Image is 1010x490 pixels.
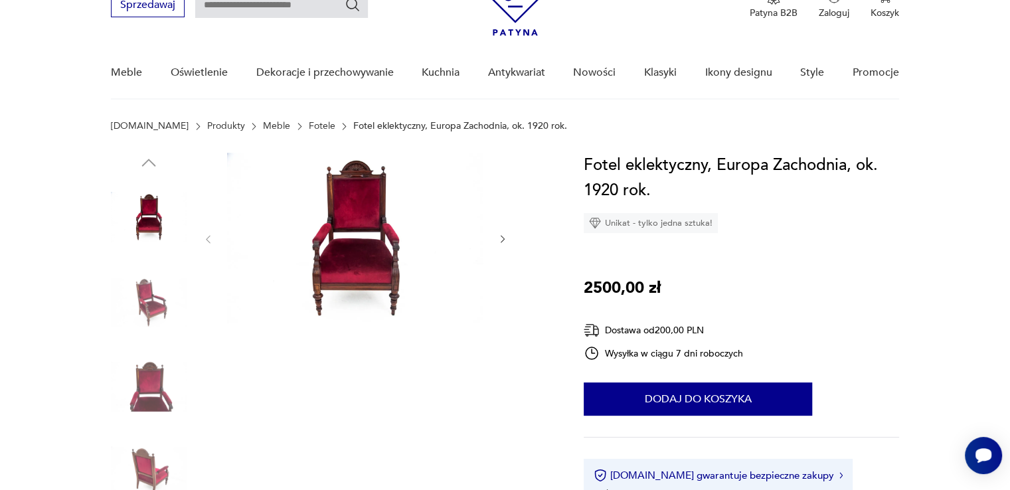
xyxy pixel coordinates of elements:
[584,213,718,233] div: Unikat - tylko jedna sztuka!
[594,469,843,482] button: [DOMAIN_NAME] gwarantuje bezpieczne zakupy
[594,469,607,482] img: Ikona certyfikatu
[750,7,798,19] p: Patyna B2B
[111,1,185,11] a: Sprzedawaj
[584,345,743,361] div: Wysyłka w ciągu 7 dni roboczych
[644,47,677,98] a: Klasyki
[965,437,1002,474] iframe: Smartsupp widget button
[171,47,228,98] a: Oświetlenie
[111,264,187,340] img: Zdjęcie produktu Fotel eklektyczny, Europa Zachodnia, ok. 1920 rok.
[227,153,483,323] img: Zdjęcie produktu Fotel eklektyczny, Europa Zachodnia, ok. 1920 rok.
[111,179,187,255] img: Zdjęcie produktu Fotel eklektyczny, Europa Zachodnia, ok. 1920 rok.
[584,322,600,339] img: Ikona dostawy
[839,472,843,479] img: Ikona strzałki w prawo
[705,47,772,98] a: Ikony designu
[584,322,743,339] div: Dostawa od 200,00 PLN
[589,217,601,229] img: Ikona diamentu
[353,121,567,131] p: Fotel eklektyczny, Europa Zachodnia, ok. 1920 rok.
[309,121,335,131] a: Fotele
[111,349,187,424] img: Zdjęcie produktu Fotel eklektyczny, Europa Zachodnia, ok. 1920 rok.
[584,153,899,203] h1: Fotel eklektyczny, Europa Zachodnia, ok. 1920 rok.
[573,47,616,98] a: Nowości
[819,7,849,19] p: Zaloguj
[263,121,290,131] a: Meble
[111,121,189,131] a: [DOMAIN_NAME]
[488,47,545,98] a: Antykwariat
[584,276,661,301] p: 2500,00 zł
[256,47,393,98] a: Dekoracje i przechowywanie
[584,382,812,416] button: Dodaj do koszyka
[207,121,245,131] a: Produkty
[111,47,142,98] a: Meble
[853,47,899,98] a: Promocje
[800,47,824,98] a: Style
[422,47,460,98] a: Kuchnia
[871,7,899,19] p: Koszyk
